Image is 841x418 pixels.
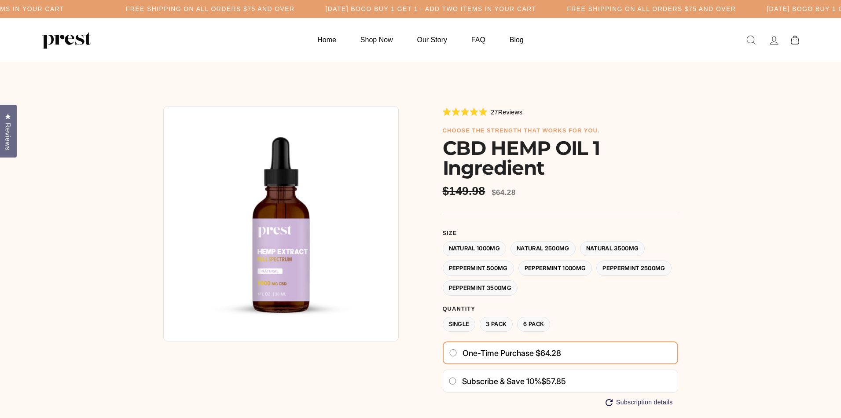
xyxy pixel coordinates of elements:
[616,399,672,406] span: Subscription details
[443,107,523,117] div: 27Reviews
[126,5,295,13] h5: Free Shipping on all orders $75 and over
[443,280,518,296] label: Peppermint 3500MG
[443,317,476,332] label: Single
[462,377,541,386] span: Subscribe & save 10%
[499,31,535,48] a: Blog
[492,188,515,197] span: $64.28
[567,5,736,13] h5: Free Shipping on all orders $75 and over
[541,377,566,386] span: $57.85
[443,184,488,198] span: $149.98
[517,317,550,332] label: 6 Pack
[449,349,457,356] input: One-time purchase $64.28
[443,230,678,237] label: Size
[460,31,496,48] a: FAQ
[491,109,498,116] span: 27
[306,31,347,48] a: Home
[443,138,678,178] h1: CBD HEMP OIL 1 Ingredient
[349,31,404,48] a: Shop Now
[42,31,91,49] img: PREST ORGANICS
[326,5,536,13] h5: [DATE] BOGO BUY 1 GET 1 - ADD TWO ITEMS IN YOUR CART
[443,127,678,134] h6: choose the strength that works for you.
[448,378,457,385] input: Subscribe & save 10%$57.85
[498,109,523,116] span: Reviews
[580,241,645,257] label: Natural 3500MG
[606,399,672,406] button: Subscription details
[2,123,14,150] span: Reviews
[596,260,672,276] label: Peppermint 2500MG
[443,241,507,257] label: Natural 1000MG
[443,260,514,276] label: Peppermint 500MG
[306,31,534,48] ul: Primary
[406,31,458,48] a: Our Story
[163,106,399,341] img: CBD HEMP OIL 1 Ingredient
[510,241,576,257] label: Natural 2500MG
[518,260,592,276] label: Peppermint 1000MG
[463,348,561,358] span: One-time purchase $64.28
[480,317,513,332] label: 3 Pack
[443,305,678,312] label: Quantity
